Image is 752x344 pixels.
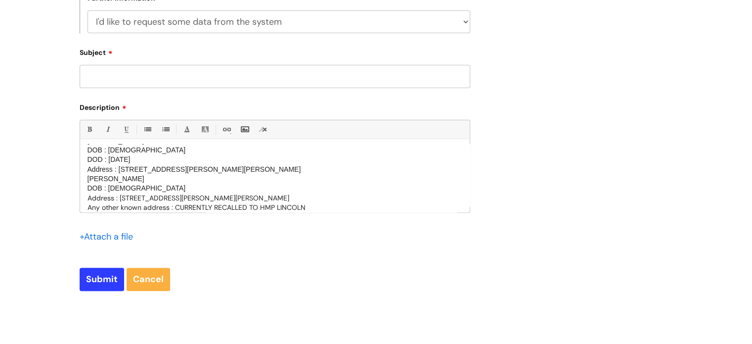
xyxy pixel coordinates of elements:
[127,268,170,291] a: Cancel
[88,203,306,212] span: Any other known address : CURRENTLY RECALLED TO HMP LINCOLN
[199,123,211,136] a: Back Color
[88,184,186,192] span: DOB : [DEMOGRAPHIC_DATA]
[88,137,144,145] span: [PERSON_NAME]
[80,229,139,245] div: Attach a file
[80,268,124,291] input: Submit
[141,123,153,136] a: • Unordered List (Ctrl-Shift-7)
[88,194,289,202] span: Address : [STREET_ADDRESS][PERSON_NAME][PERSON_NAME]
[88,146,186,154] span: DOB : [DEMOGRAPHIC_DATA]
[88,165,301,173] span: Address : [STREET_ADDRESS][PERSON_NAME][PERSON_NAME]
[88,155,131,163] span: DOD : [DATE]
[80,100,470,112] label: Description
[120,123,132,136] a: Underline(Ctrl-U)
[220,123,232,136] a: Link
[83,123,95,136] a: Bold (Ctrl-B)
[238,123,251,136] a: Insert Image...
[159,123,172,136] a: 1. Ordered List (Ctrl-Shift-8)
[180,123,193,136] a: Font Color
[257,123,269,136] a: Remove formatting (Ctrl-\)
[88,175,144,183] span: [PERSON_NAME]
[101,123,114,136] a: Italic (Ctrl-I)
[80,45,470,57] label: Subject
